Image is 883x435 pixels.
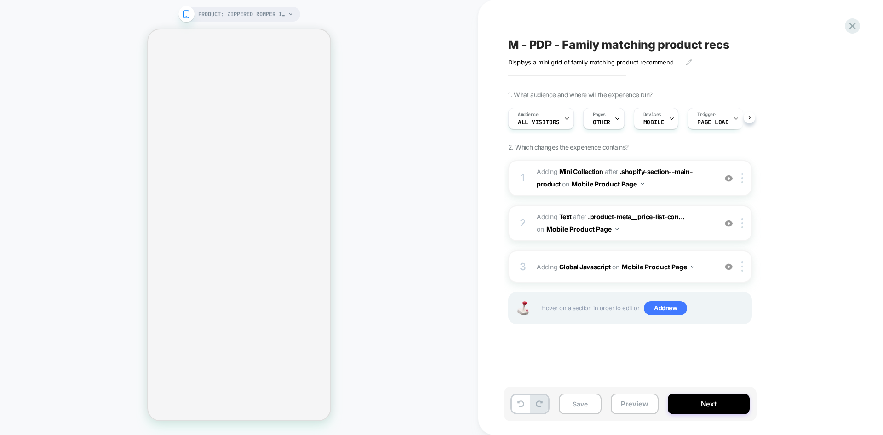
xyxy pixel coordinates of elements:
span: M - PDP - Family matching product recs [508,38,729,52]
span: AFTER [605,168,618,175]
button: Mobile Product Page [572,177,644,191]
span: Adding [537,213,572,220]
span: 2. Which changes the experience contains? [508,143,628,151]
img: down arrow [615,228,619,230]
button: Preview [611,394,659,414]
span: Displays a mini grid of family matching product recommendations on PDPs [508,58,679,66]
button: Mobile Product Page [546,222,619,236]
span: Trigger [697,111,715,118]
img: close [741,218,743,228]
div: 3 [518,258,528,276]
div: 2 [518,214,528,232]
span: AFTER [573,213,586,220]
span: Adding [537,168,603,175]
button: Next [668,394,750,414]
span: OTHER [593,119,610,126]
span: Adding [537,260,712,273]
span: MOBILE [643,119,664,126]
b: Mini Collection [559,168,603,175]
img: crossed eye [725,220,733,227]
span: on [562,178,569,190]
span: Devices [643,111,661,118]
img: crossed eye [725,174,733,182]
span: .product-meta__price-list-con... [588,213,685,220]
div: 1 [518,169,528,187]
img: down arrow [641,183,644,185]
span: on [537,223,544,235]
span: on [612,261,619,273]
span: Add new [644,301,687,316]
img: crossed eye [725,263,733,271]
img: down arrow [691,266,694,268]
span: 1. What audience and where will the experience run? [508,91,652,99]
b: Text [559,213,572,220]
button: Mobile Product Page [622,260,694,273]
span: PRODUCT: Zippered Romper in Fast and Fierce [198,7,286,22]
img: close [741,173,743,183]
button: Save [559,394,602,414]
span: All Visitors [518,119,560,126]
span: Audience [518,111,539,118]
span: Page Load [697,119,728,126]
img: Joystick [514,301,532,315]
img: close [741,261,743,272]
b: Global Javascript [559,263,611,271]
span: Hover on a section in order to edit or [541,301,746,316]
span: Pages [593,111,606,118]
